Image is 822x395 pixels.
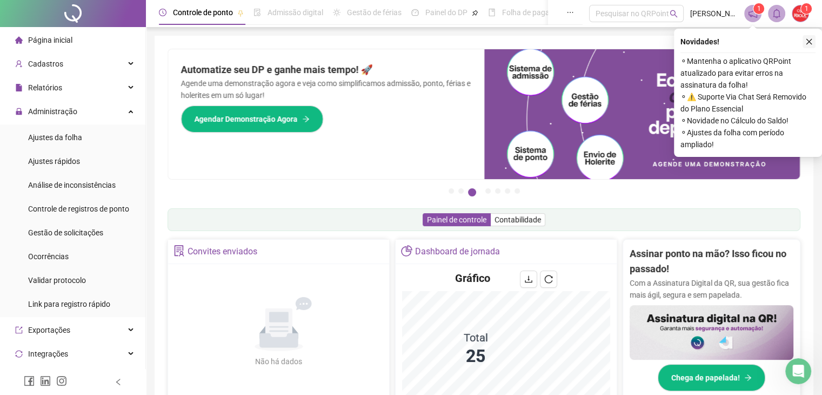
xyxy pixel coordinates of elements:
[680,91,816,115] span: ⚬ ⚠️ Suporte Via Chat Será Removido do Plano Essencial
[40,376,51,386] span: linkedin
[9,227,208,262] div: Maria diz…
[17,268,93,279] div: Bom dia, tudo bem?
[495,188,500,194] button: 5
[46,205,107,213] b: [PERSON_NAME]
[415,242,500,261] div: Dashboard de jornada
[17,133,169,154] div: Nosso tempo de resposta habitual 🕒
[24,376,35,386] span: facebook
[17,293,169,304] div: me envia o espelho de ponto por favor?
[28,36,72,44] span: Página inicial
[9,262,102,286] div: Bom dia, tudo bem?
[15,60,23,68] span: user-add
[15,350,23,358] span: sync
[333,9,340,16] span: sun
[785,358,811,384] iframe: Intercom live chat
[173,8,233,17] span: Controle de ponto
[253,9,261,16] span: file-done
[28,350,68,358] span: Integrações
[805,5,808,12] span: 1
[484,49,800,179] img: banner%2Fd57e337e-a0d3-4837-9615-f134fc33a8e6.png
[544,275,553,284] span: reload
[9,202,208,227] div: Maria diz…
[488,9,496,16] span: book
[670,10,678,18] span: search
[28,252,69,261] span: Ocorrências
[9,262,208,287] div: Maria diz…
[17,233,169,254] div: Olá! Me chamo Mavi e estou aqui pra te ajudar.
[268,8,323,17] span: Admissão digital
[9,79,177,161] div: Você receberá respostas aqui e no seu e-mail:✉️[EMAIL_ADDRESS][DOMAIN_NAME]Nosso tempo de respost...
[514,188,520,194] button: 7
[680,127,816,150] span: ⚬ Ajustes da folha com período ampliado!
[15,108,23,115] span: lock
[472,10,478,16] span: pushpin
[173,245,185,256] span: solution
[169,4,190,25] button: Início
[46,204,184,214] div: joined the conversation
[744,374,752,381] span: arrow-right
[630,246,793,277] h2: Assinar ponto na mão? Isso ficou no passado!
[28,107,77,116] span: Administração
[7,4,28,25] button: go back
[190,4,209,24] div: Fechar
[32,203,43,214] img: Profile image for Maria
[28,181,116,189] span: Análise de inconsistências
[411,9,419,16] span: dashboard
[680,36,719,48] span: Novidades !
[159,9,166,16] span: clock-circle
[449,188,454,194] button: 1
[485,188,491,194] button: 4
[658,364,765,391] button: Chega de papelada!
[28,157,80,166] span: Ajustes rápidos
[753,3,764,14] sup: 1
[28,60,63,68] span: Cadastros
[28,326,70,334] span: Exportações
[17,85,169,128] div: Você receberá respostas aqui e no seu e-mail: ✉️
[524,275,533,284] span: download
[52,10,69,18] h1: Ana
[690,8,738,19] span: [PERSON_NAME]
[9,287,208,319] div: Maria diz…
[792,5,808,22] img: 67733
[15,84,23,91] span: file
[748,9,758,18] span: notification
[28,133,82,142] span: Ajustes da folha
[188,242,257,261] div: Convites enviados
[9,227,177,261] div: Olá! Me chamo Mavi e estou aqui pra te ajudar.
[181,62,471,77] h2: Automatize seu DP e ganhe mais tempo! 🚀
[229,356,329,367] div: Não há dados
[458,188,464,194] button: 2
[15,326,23,334] span: export
[181,169,208,193] div: ok
[680,115,816,127] span: ⚬ Novidade no Cálculo do Saldo!
[494,215,541,224] span: Contabilidade
[31,6,48,23] img: Profile image for Ana
[28,300,110,308] span: Link para registro rápido
[772,9,781,18] span: bell
[401,245,412,256] span: pie-chart
[630,277,793,301] p: Com a Assinatura Digital da QR, sua gestão fica mais ágil, segura e sem papelada.
[115,378,122,386] span: left
[757,5,761,12] span: 1
[181,106,323,133] button: Agendar Demonstração Agora
[427,215,486,224] span: Painel de controle
[468,188,476,196] button: 3
[181,77,471,101] p: Agende uma demonstração agora e veja como simplificamos admissão, ponto, férias e holerites em um...
[28,228,103,237] span: Gestão de solicitações
[801,3,812,14] sup: Atualize o seu contato no menu Meus Dados
[502,8,571,17] span: Folha de pagamento
[505,188,510,194] button: 6
[17,107,103,127] b: [EMAIL_ADDRESS][DOMAIN_NAME]
[190,176,199,187] div: ok
[347,8,402,17] span: Gestão de férias
[237,10,244,16] span: pushpin
[455,271,490,286] h4: Gráfico
[671,372,740,384] span: Chega de papelada!
[425,8,467,17] span: Painel do DP
[302,115,310,123] span: arrow-right
[195,113,298,125] span: Agendar Demonstração Agora
[15,36,23,44] span: home
[9,169,208,202] div: KAROLYNE diz…
[56,376,67,386] span: instagram
[630,305,793,360] img: banner%2F02c71560-61a6-44d4-94b9-c8ab97240462.png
